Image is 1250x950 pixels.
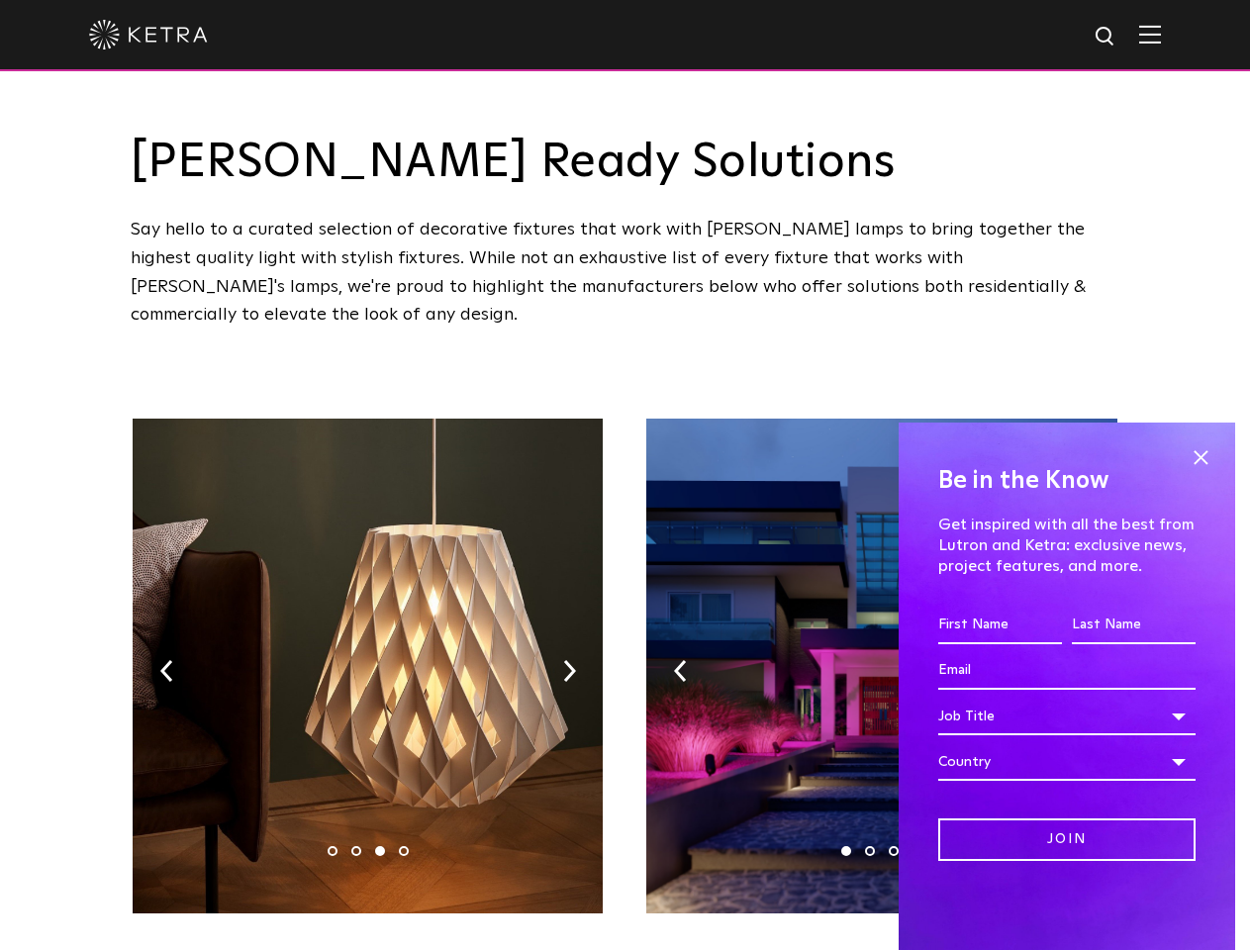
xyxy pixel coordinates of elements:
img: search icon [1094,25,1118,49]
div: Country [938,743,1196,781]
input: Last Name [1072,607,1196,644]
p: Get inspired with all the best from Lutron and Ketra: exclusive news, project features, and more. [938,515,1196,576]
input: First Name [938,607,1062,644]
h3: [PERSON_NAME] Ready Solutions [131,139,1120,186]
img: ketra-logo-2019-white [89,20,208,49]
img: Hamburger%20Nav.svg [1139,25,1161,44]
img: 03-1.jpg [646,419,1116,913]
input: Email [938,652,1196,690]
input: Join [938,818,1196,861]
div: Say hello to a curated selection of decorative fixtures that work with [PERSON_NAME] lamps to bri... [131,216,1120,330]
h4: Be in the Know [938,462,1196,500]
div: Job Title [938,698,1196,735]
img: arrow-right-black.svg [563,660,576,682]
img: arrow-left-black.svg [674,660,687,682]
img: arrow-left-black.svg [160,660,173,682]
img: Pilke_Ketra_Image.jpg [133,419,603,913]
